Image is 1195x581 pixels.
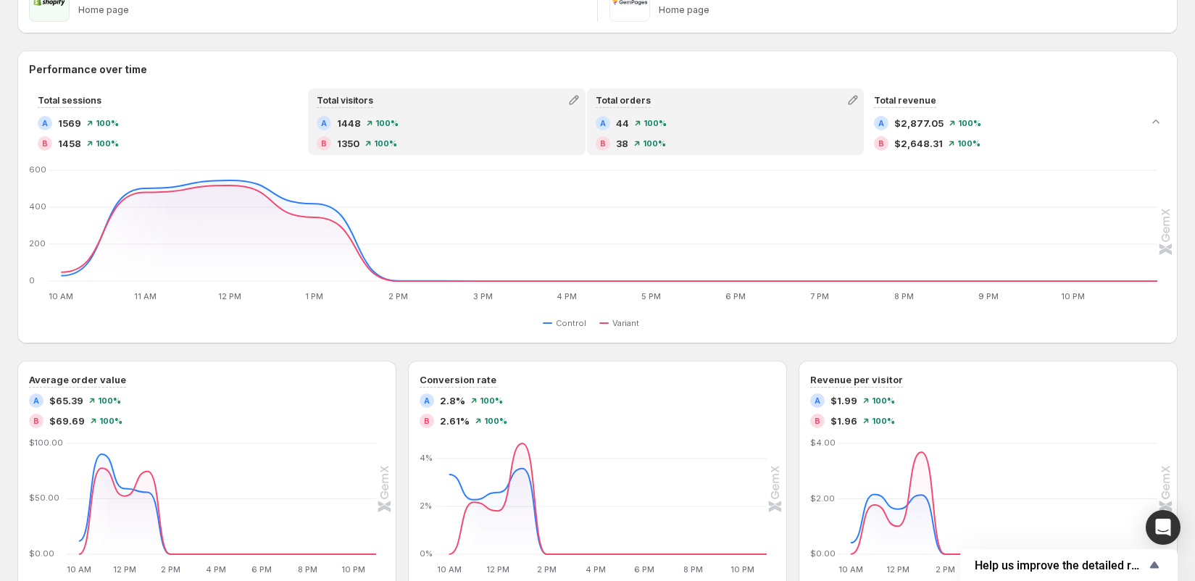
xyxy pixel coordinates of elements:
[484,417,507,425] span: 100 %
[424,417,430,425] h2: B
[543,314,592,332] button: Control
[975,556,1163,574] button: Show survey - Help us improve the detailed report for A/B campaigns
[872,417,895,425] span: 100 %
[810,493,835,503] text: $2.00
[29,493,59,503] text: $50.00
[134,291,157,301] text: 11 AM
[298,564,317,574] text: 8 PM
[113,564,136,574] text: 12 PM
[206,564,226,574] text: 4 PM
[58,116,81,130] span: 1569
[878,119,884,128] h2: A
[874,95,936,106] span: Total revenue
[251,564,272,574] text: 6 PM
[958,119,981,128] span: 100 %
[33,417,39,425] h2: B
[49,291,73,301] text: 10 AM
[29,201,46,212] text: 400
[96,139,119,148] span: 100 %
[420,501,432,511] text: 2%
[321,139,327,148] h2: B
[537,564,557,574] text: 2 PM
[957,139,980,148] span: 100 %
[29,548,54,559] text: $0.00
[616,116,629,130] span: 44
[337,116,361,130] span: 1448
[375,119,399,128] span: 100 %
[38,95,101,106] span: Total sessions
[810,548,836,559] text: $0.00
[98,396,121,405] span: 100 %
[29,62,1166,77] h2: Performance over time
[815,396,820,405] h2: A
[612,317,639,329] span: Variant
[644,119,667,128] span: 100 %
[42,139,48,148] h2: B
[1061,291,1085,301] text: 10 PM
[96,119,119,128] span: 100 %
[161,564,180,574] text: 2 PM
[894,136,943,151] span: $2,648.31
[643,139,666,148] span: 100 %
[29,275,35,285] text: 0
[78,4,586,16] p: Home page
[420,453,433,463] text: 4%
[894,291,914,301] text: 8 PM
[388,291,408,301] text: 2 PM
[486,564,509,574] text: 12 PM
[58,136,81,151] span: 1458
[29,372,126,387] h3: Average order value
[1146,510,1181,545] div: Open Intercom Messenger
[374,139,397,148] span: 100 %
[29,238,46,248] text: 200
[42,119,48,128] h2: A
[29,164,46,175] text: 600
[337,136,359,151] span: 1350
[321,119,327,128] h2: A
[586,564,606,574] text: 4 PM
[599,314,645,332] button: Variant
[600,139,606,148] h2: B
[67,564,91,574] text: 10 AM
[99,417,122,425] span: 100 %
[830,393,857,408] span: $1.99
[29,438,63,448] text: $100.00
[935,564,954,574] text: 2 PM
[810,291,829,301] text: 7 PM
[978,291,999,301] text: 9 PM
[440,414,470,428] span: 2.61%
[830,414,857,428] span: $1.96
[49,414,85,428] span: $69.69
[616,136,628,151] span: 38
[305,291,323,301] text: 1 PM
[1146,112,1166,132] button: Collapse chart
[556,317,586,329] span: Control
[49,393,83,408] span: $65.39
[683,564,703,574] text: 8 PM
[810,438,836,448] text: $4.00
[317,95,373,106] span: Total visitors
[730,564,754,574] text: 10 PM
[634,564,654,574] text: 6 PM
[420,548,433,559] text: 0%
[33,396,39,405] h2: A
[975,559,1146,572] span: Help us improve the detailed report for A/B campaigns
[886,564,909,574] text: 12 PM
[420,372,496,387] h3: Conversion rate
[480,396,503,405] span: 100 %
[810,372,903,387] h3: Revenue per visitor
[725,291,746,301] text: 6 PM
[641,291,661,301] text: 5 PM
[894,116,944,130] span: $2,877.05
[872,396,895,405] span: 100 %
[838,564,863,574] text: 10 AM
[473,291,493,301] text: 3 PM
[600,119,606,128] h2: A
[557,291,577,301] text: 4 PM
[659,4,1166,16] p: Home page
[341,564,365,574] text: 10 PM
[424,396,430,405] h2: A
[437,564,462,574] text: 10 AM
[878,139,884,148] h2: B
[815,417,820,425] h2: B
